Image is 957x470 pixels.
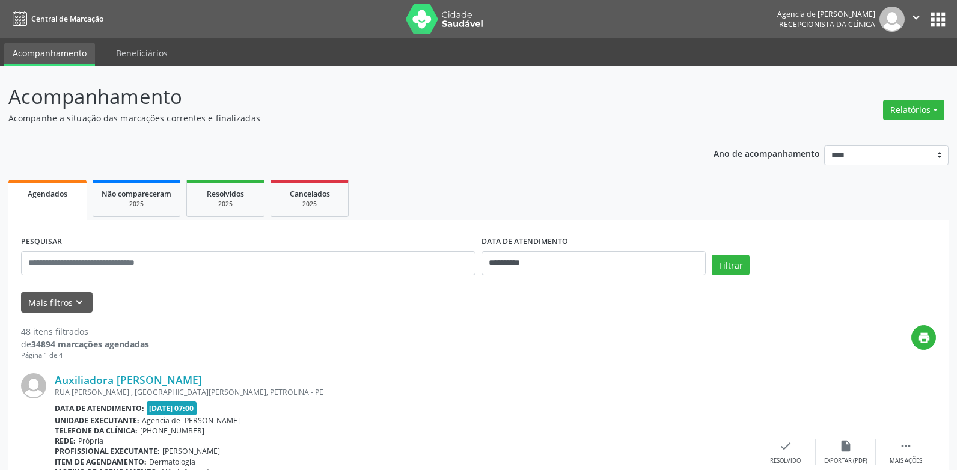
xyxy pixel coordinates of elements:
div: Mais ações [890,457,922,465]
a: Beneficiários [108,43,176,64]
a: Central de Marcação [8,9,103,29]
span: Central de Marcação [31,14,103,24]
i:  [910,11,923,24]
div: Agencia de [PERSON_NAME] [777,9,875,19]
div: 2025 [195,200,255,209]
i:  [899,439,913,453]
span: Agencia de [PERSON_NAME] [142,415,240,426]
p: Acompanhe a situação das marcações correntes e finalizadas [8,112,667,124]
span: Cancelados [290,189,330,199]
span: [DATE] 07:00 [147,401,197,415]
div: Exportar (PDF) [824,457,867,465]
button: apps [928,9,949,30]
img: img [21,373,46,398]
span: [PERSON_NAME] [162,446,220,456]
label: DATA DE ATENDIMENTO [482,233,568,251]
i: print [917,331,931,344]
strong: 34894 marcações agendadas [31,338,149,350]
i: insert_drive_file [839,439,852,453]
b: Unidade executante: [55,415,139,426]
b: Profissional executante: [55,446,160,456]
span: Agendados [28,189,67,199]
b: Rede: [55,436,76,446]
p: Acompanhamento [8,82,667,112]
b: Telefone da clínica: [55,426,138,436]
div: RUA [PERSON_NAME] , [GEOGRAPHIC_DATA][PERSON_NAME], PETROLINA - PE [55,387,756,397]
button:  [905,7,928,32]
b: Item de agendamento: [55,457,147,467]
button: print [911,325,936,350]
i: keyboard_arrow_down [73,296,86,309]
div: de [21,338,149,350]
span: Dermatologia [149,457,195,467]
label: PESQUISAR [21,233,62,251]
span: Resolvidos [207,189,244,199]
span: Não compareceram [102,189,171,199]
div: Resolvido [770,457,801,465]
button: Relatórios [883,100,944,120]
a: Auxiliadora [PERSON_NAME] [55,373,202,386]
button: Mais filtroskeyboard_arrow_down [21,292,93,313]
span: Recepcionista da clínica [779,19,875,29]
img: img [879,7,905,32]
div: 48 itens filtrados [21,325,149,338]
b: Data de atendimento: [55,403,144,414]
div: 2025 [280,200,340,209]
div: Página 1 de 4 [21,350,149,361]
button: Filtrar [712,255,750,275]
p: Ano de acompanhamento [714,145,820,160]
a: Acompanhamento [4,43,95,66]
div: 2025 [102,200,171,209]
span: Própria [78,436,103,446]
span: [PHONE_NUMBER] [140,426,204,436]
i: check [779,439,792,453]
